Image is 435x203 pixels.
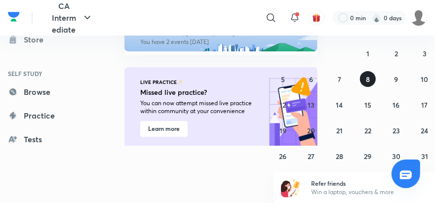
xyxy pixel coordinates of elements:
button: October 8, 2025 [360,71,376,87]
button: October 9, 2025 [388,71,404,87]
button: October 28, 2025 [332,148,348,164]
button: October 19, 2025 [275,122,291,138]
abbr: October 6, 2025 [309,75,313,84]
abbr: October 23, 2025 [393,126,400,135]
div: Store [24,34,49,45]
button: October 16, 2025 [388,97,404,113]
abbr: October 2, 2025 [395,49,398,58]
abbr: October 29, 2025 [364,152,371,161]
img: avatar [312,13,321,22]
button: October 21, 2025 [332,122,348,138]
abbr: October 9, 2025 [394,75,398,84]
button: October 2, 2025 [388,45,404,61]
button: October 5, 2025 [275,71,291,87]
button: October 30, 2025 [388,148,404,164]
p: Win a laptop, vouchers & more [311,188,433,197]
p: You can now attempt missed live practice within community at your convenience [140,99,268,115]
button: October 15, 2025 [360,97,376,113]
img: streak [372,13,382,23]
h6: Refer friends [311,179,433,188]
button: Learn more [140,121,188,137]
img: referral [281,178,301,198]
button: October 20, 2025 [303,122,319,138]
button: October 27, 2025 [303,148,319,164]
img: Company Logo [8,9,20,24]
abbr: October 8, 2025 [366,75,370,84]
button: October 12, 2025 [275,97,291,113]
button: October 1, 2025 [360,45,376,61]
button: October 17, 2025 [417,97,433,113]
abbr: October 17, 2025 [421,100,428,110]
abbr: October 14, 2025 [336,100,343,110]
h5: Missed live practice? [140,87,270,97]
button: October 10, 2025 [417,71,433,87]
button: avatar [309,10,324,26]
a: Company Logo [8,9,20,27]
abbr: October 19, 2025 [279,126,286,135]
button: October 22, 2025 [360,122,376,138]
img: feature [178,79,183,85]
abbr: October 13, 2025 [308,100,315,110]
abbr: October 30, 2025 [392,152,400,161]
abbr: October 31, 2025 [421,152,428,161]
abbr: October 15, 2025 [364,100,371,110]
abbr: October 1, 2025 [366,49,369,58]
abbr: October 7, 2025 [338,75,341,84]
button: October 6, 2025 [303,71,319,87]
p: LIVE PRACTICE [140,79,177,85]
abbr: October 3, 2025 [423,49,427,58]
abbr: October 10, 2025 [421,75,428,84]
button: October 13, 2025 [303,97,319,113]
button: October 24, 2025 [417,122,433,138]
button: October 23, 2025 [388,122,404,138]
p: You have 2 events [DATE] [140,38,301,46]
abbr: October 5, 2025 [281,75,285,84]
abbr: October 16, 2025 [393,100,399,110]
button: October 14, 2025 [332,97,348,113]
img: hemangi Dhakad [410,9,427,26]
abbr: October 21, 2025 [336,126,343,135]
abbr: October 27, 2025 [308,152,315,161]
abbr: October 22, 2025 [364,126,371,135]
abbr: October 26, 2025 [279,152,286,161]
abbr: October 12, 2025 [279,100,286,110]
button: October 26, 2025 [275,148,291,164]
img: afternoon [124,20,317,51]
abbr: October 24, 2025 [421,126,428,135]
abbr: October 28, 2025 [336,152,343,161]
abbr: October 20, 2025 [307,126,315,135]
button: October 29, 2025 [360,148,376,164]
button: October 3, 2025 [417,45,433,61]
button: October 31, 2025 [417,148,433,164]
button: October 7, 2025 [332,71,348,87]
